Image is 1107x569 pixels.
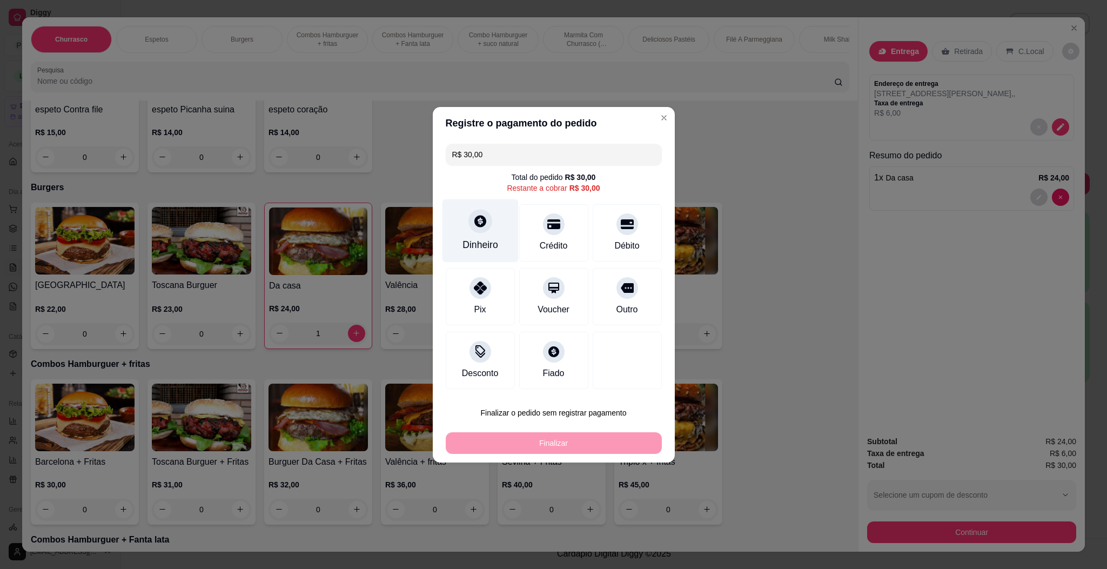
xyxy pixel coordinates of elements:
div: Total do pedido [512,172,596,183]
div: Restante a cobrar [507,183,600,193]
div: Crédito [540,239,568,252]
div: R$ 30,00 [565,172,596,183]
div: Fiado [542,367,564,380]
button: Close [655,109,673,126]
div: Pix [474,303,486,316]
div: Voucher [538,303,569,316]
div: R$ 30,00 [569,183,600,193]
button: Finalizar o pedido sem registrar pagamento [446,402,662,424]
header: Registre o pagamento do pedido [433,107,675,139]
div: Débito [614,239,639,252]
input: Ex.: hambúrguer de cordeiro [452,144,655,165]
div: Outro [616,303,638,316]
div: Dinheiro [462,238,498,252]
div: Desconto [462,367,499,380]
